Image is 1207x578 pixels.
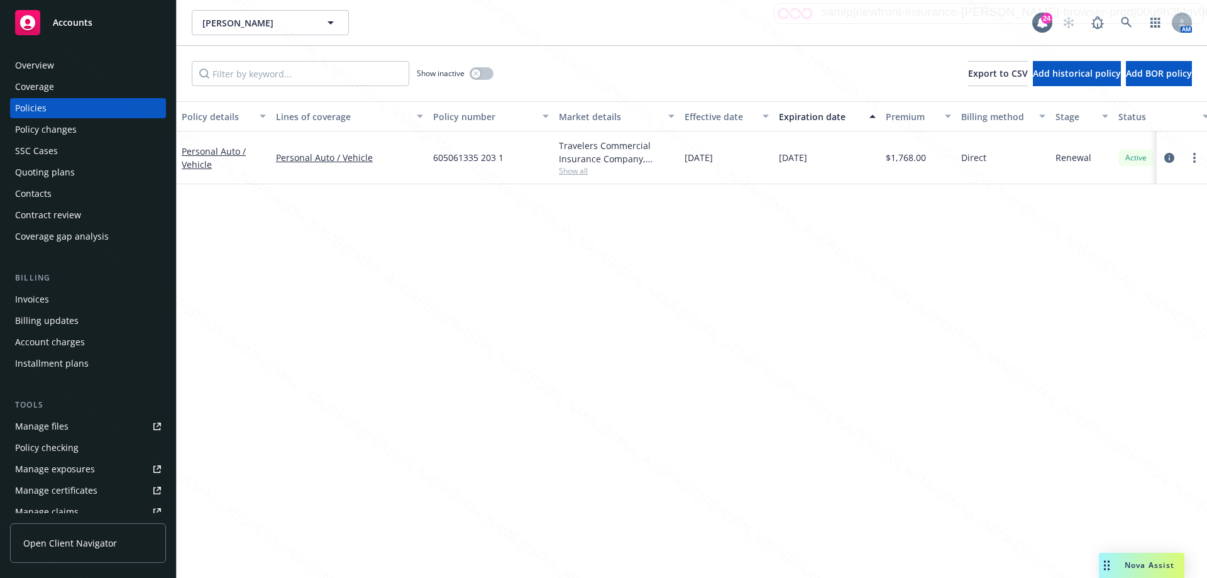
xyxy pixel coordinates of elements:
[417,68,465,79] span: Show inactive
[15,438,79,458] div: Policy checking
[559,110,661,123] div: Market details
[961,151,986,164] span: Direct
[276,110,409,123] div: Lines of coverage
[15,205,81,225] div: Contract review
[1114,10,1139,35] a: Search
[774,101,881,131] button: Expiration date
[177,101,271,131] button: Policy details
[433,110,535,123] div: Policy number
[10,226,166,247] a: Coverage gap analysis
[15,141,58,161] div: SSC Cases
[1041,13,1052,24] div: 24
[15,77,54,97] div: Coverage
[1055,151,1091,164] span: Renewal
[15,289,49,309] div: Invoices
[10,311,166,331] a: Billing updates
[15,98,47,118] div: Policies
[10,289,166,309] a: Invoices
[968,67,1028,79] span: Export to CSV
[554,101,680,131] button: Market details
[10,459,166,479] a: Manage exposures
[1056,10,1081,35] a: Start snowing
[15,55,54,75] div: Overview
[1085,10,1110,35] a: Report a Bug
[1123,152,1149,164] span: Active
[1099,553,1115,578] div: Drag to move
[428,101,554,131] button: Policy number
[559,165,675,176] span: Show all
[1143,10,1168,35] a: Switch app
[1125,560,1174,570] span: Nova Assist
[10,481,166,501] a: Manage certificates
[685,110,755,123] div: Effective date
[182,145,246,170] a: Personal Auto / Vehicle
[10,141,166,161] a: SSC Cases
[1099,553,1184,578] button: Nova Assist
[10,77,166,97] a: Coverage
[685,151,713,164] span: [DATE]
[10,162,166,182] a: Quoting plans
[15,119,77,140] div: Policy changes
[1055,110,1094,123] div: Stage
[10,119,166,140] a: Policy changes
[53,18,92,28] span: Accounts
[1118,110,1195,123] div: Status
[779,110,862,123] div: Expiration date
[15,481,97,501] div: Manage certificates
[1033,67,1121,79] span: Add historical policy
[1126,61,1192,86] button: Add BOR policy
[680,101,774,131] button: Effective date
[10,55,166,75] a: Overview
[10,205,166,225] a: Contract review
[15,502,79,522] div: Manage claims
[15,353,89,374] div: Installment plans
[10,353,166,374] a: Installment plans
[15,162,75,182] div: Quoting plans
[886,110,937,123] div: Premium
[192,10,349,35] button: [PERSON_NAME]
[15,311,79,331] div: Billing updates
[10,184,166,204] a: Contacts
[10,272,166,284] div: Billing
[10,399,166,411] div: Tools
[956,101,1050,131] button: Billing method
[15,459,95,479] div: Manage exposures
[15,332,85,352] div: Account charges
[1126,67,1192,79] span: Add BOR policy
[559,139,675,165] div: Travelers Commercial Insurance Company, Travelers Insurance
[15,226,109,247] div: Coverage gap analysis
[192,61,409,86] input: Filter by keyword...
[881,101,956,131] button: Premium
[886,151,926,164] span: $1,768.00
[15,416,69,436] div: Manage files
[961,110,1032,123] div: Billing method
[433,151,504,164] span: 605061335 203 1
[182,110,252,123] div: Policy details
[1033,61,1121,86] button: Add historical policy
[779,151,807,164] span: [DATE]
[271,101,428,131] button: Lines of coverage
[10,502,166,522] a: Manage claims
[10,438,166,458] a: Policy checking
[1050,101,1113,131] button: Stage
[10,98,166,118] a: Policies
[968,61,1028,86] button: Export to CSV
[23,536,117,550] span: Open Client Navigator
[1187,150,1202,165] a: more
[1162,150,1177,165] a: circleInformation
[10,5,166,40] a: Accounts
[276,151,423,164] a: Personal Auto / Vehicle
[15,184,52,204] div: Contacts
[10,332,166,352] a: Account charges
[202,16,311,30] span: [PERSON_NAME]
[10,416,166,436] a: Manage files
